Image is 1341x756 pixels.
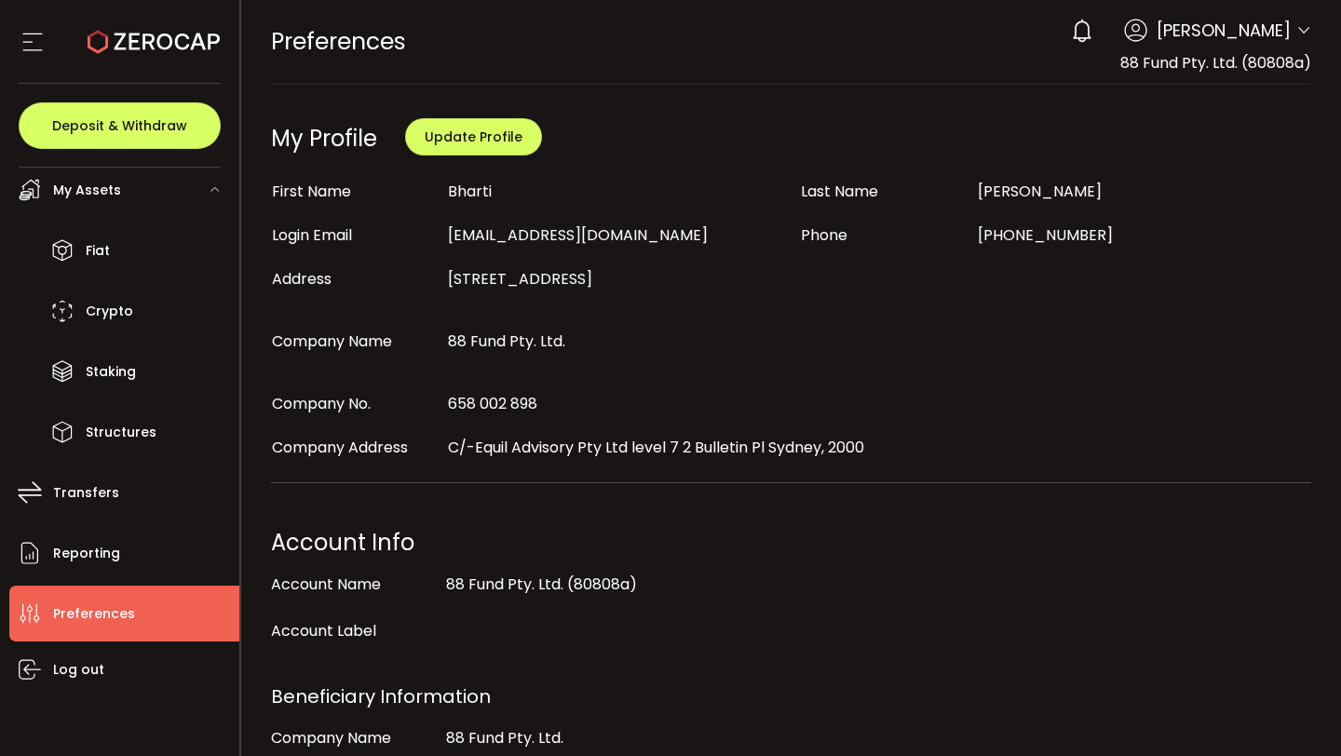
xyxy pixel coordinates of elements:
[53,601,135,628] span: Preferences
[271,524,1312,561] div: Account Info
[86,298,133,325] span: Crypto
[271,678,1312,715] div: Beneficiary Information
[271,613,438,650] div: Account Label
[448,268,592,290] span: [STREET_ADDRESS]
[272,224,352,246] span: Login Email
[978,181,1102,202] span: [PERSON_NAME]
[86,237,110,264] span: Fiat
[446,574,637,595] span: 88 Fund Pty. Ltd. (80808a)
[86,419,156,446] span: Structures
[801,224,847,246] span: Phone
[53,656,104,683] span: Log out
[272,331,392,352] span: Company Name
[978,224,1113,246] span: [PHONE_NUMBER]
[272,393,371,414] span: Company No.
[448,331,565,352] span: 88 Fund Pty. Ltd.
[1120,52,1311,74] span: 88 Fund Pty. Ltd. (80808a)
[448,437,864,458] span: C/-Equil Advisory Pty Ltd level 7 2 Bulletin Pl Sydney, 2000
[271,566,438,603] div: Account Name
[271,25,406,58] span: Preferences
[272,437,408,458] span: Company Address
[272,181,351,202] span: First Name
[801,181,878,202] span: Last Name
[1248,667,1341,756] iframe: Chat Widget
[53,177,121,204] span: My Assets
[1157,18,1291,43] span: [PERSON_NAME]
[53,540,120,567] span: Reporting
[448,181,492,202] span: Bharti
[448,393,537,414] span: 658 002 898
[53,479,119,506] span: Transfers
[448,224,708,246] span: [EMAIL_ADDRESS][DOMAIN_NAME]
[405,118,542,155] button: Update Profile
[272,268,332,290] span: Address
[19,102,221,149] button: Deposit & Withdraw
[86,358,136,385] span: Staking
[425,128,522,146] span: Update Profile
[52,119,187,132] span: Deposit & Withdraw
[271,123,377,154] div: My Profile
[446,727,563,749] span: 88 Fund Pty. Ltd.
